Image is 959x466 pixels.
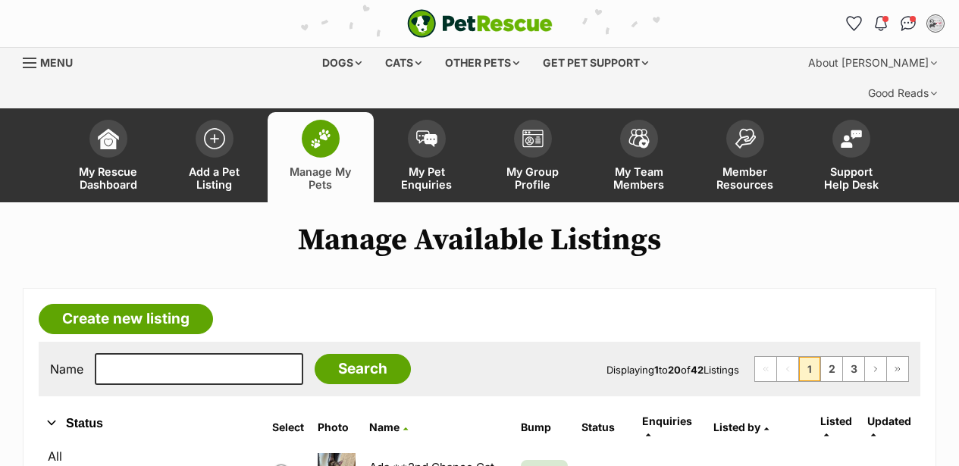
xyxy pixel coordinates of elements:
[586,112,692,202] a: My Team Members
[434,48,530,78] div: Other pets
[735,128,756,149] img: member-resources-icon-8e73f808a243e03378d46382f2149f9095a855e16c252ad45f914b54edf8863c.svg
[713,421,760,433] span: Listed by
[887,357,908,381] a: Last page
[928,16,943,31] img: Daniela profile pic
[407,9,553,38] a: PetRescue
[393,165,461,191] span: My Pet Enquiries
[268,112,374,202] a: Manage My Pets
[369,421,408,433] a: Name
[74,165,143,191] span: My Rescue Dashboard
[50,362,83,376] label: Name
[692,112,798,202] a: Member Resources
[522,130,544,148] img: group-profile-icon-3fa3cf56718a62981997c0bc7e787c4b2cf8bcc04b72c1350f741eb67cf2f40e.svg
[754,356,909,382] nav: Pagination
[798,48,948,78] div: About [PERSON_NAME]
[310,129,331,149] img: manage-my-pets-icon-02211641906a0b7f246fdf0571729dbe1e7629f14944591b6c1af311fb30b64b.svg
[266,409,310,446] th: Select
[23,48,83,75] a: Menu
[820,414,852,427] span: Listed
[532,48,659,78] div: Get pet support
[39,304,213,334] a: Create new listing
[575,409,635,446] th: Status
[312,409,362,446] th: Photo
[480,112,586,202] a: My Group Profile
[315,354,411,384] input: Search
[161,112,268,202] a: Add a Pet Listing
[867,414,911,439] a: Updated
[901,16,917,31] img: chat-41dd97257d64d25036548639549fe6c8038ab92f7586957e7f3b1b290dea8141.svg
[857,78,948,108] div: Good Reads
[867,414,911,427] span: Updated
[713,421,769,433] a: Listed by
[865,357,886,381] a: Next page
[875,16,887,31] img: notifications-46538b983faf8c2785f20acdc204bb7945ddae34d4c08c2a6579f10ce5e182be.svg
[798,112,904,202] a: Support Help Desk
[841,11,866,36] a: Favourites
[799,357,820,381] span: Page 1
[843,357,864,381] a: Page 3
[375,48,432,78] div: Cats
[841,130,862,148] img: help-desk-icon-fdf02630f3aa405de69fd3d07c3f3aa587a6932b1a1747fa1d2bba05be0121f9.svg
[869,11,893,36] button: Notifications
[923,11,948,36] button: My account
[499,165,567,191] span: My Group Profile
[369,421,400,433] span: Name
[820,414,852,439] a: Listed
[312,48,372,78] div: Dogs
[642,414,692,427] span: translation missing: en.admin.listings.index.attributes.enquiries
[841,11,948,36] ul: Account quick links
[896,11,920,36] a: Conversations
[374,112,480,202] a: My Pet Enquiries
[668,364,681,376] strong: 20
[777,357,798,381] span: Previous page
[204,128,225,149] img: add-pet-listing-icon-0afa8454b4691262ce3f59096e99ab1cd57d4a30225e0717b998d2c9b9846f56.svg
[654,364,659,376] strong: 1
[628,129,650,149] img: team-members-icon-5396bd8760b3fe7c0b43da4ab00e1e3bb1a5d9ba89233759b79545d2d3fc5d0d.svg
[817,165,885,191] span: Support Help Desk
[287,165,355,191] span: Manage My Pets
[691,364,704,376] strong: 42
[606,364,739,376] span: Displaying to of Listings
[416,130,437,147] img: pet-enquiries-icon-7e3ad2cf08bfb03b45e93fb7055b45f3efa6380592205ae92323e6603595dc1f.svg
[642,414,692,439] a: Enquiries
[515,409,574,446] th: Bump
[98,128,119,149] img: dashboard-icon-eb2f2d2d3e046f16d808141f083e7271f6b2e854fb5c12c21221c1fb7104beca.svg
[711,165,779,191] span: Member Resources
[40,56,73,69] span: Menu
[605,165,673,191] span: My Team Members
[755,357,776,381] span: First page
[180,165,249,191] span: Add a Pet Listing
[55,112,161,202] a: My Rescue Dashboard
[821,357,842,381] a: Page 2
[39,414,249,433] button: Status
[407,9,553,38] img: logo-e224e6f780fb5917bec1dbf3a21bbac754714ae5b6737aabdf751b685950b380.svg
